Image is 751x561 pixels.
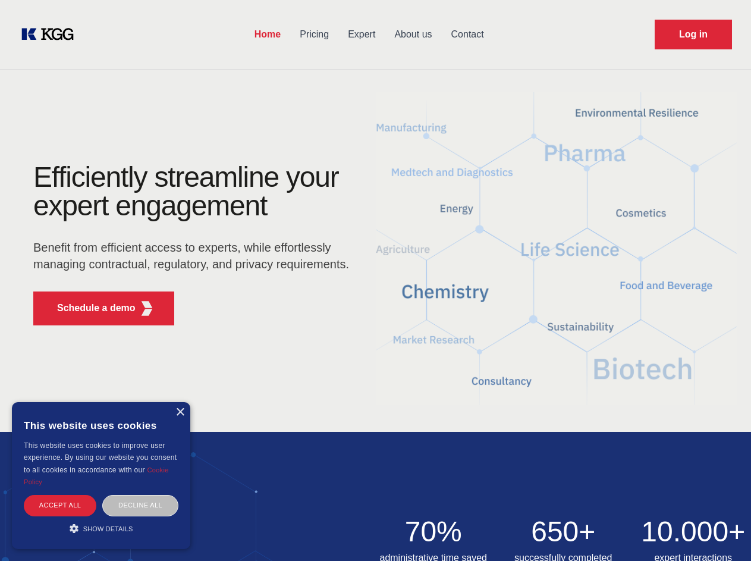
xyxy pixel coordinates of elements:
span: This website uses cookies to improve user experience. By using our website you consent to all coo... [24,441,177,474]
img: KGG Fifth Element RED [376,77,737,420]
h2: 650+ [505,518,621,546]
div: Show details [24,522,178,534]
div: Close [175,408,184,417]
a: Contact [442,19,494,50]
p: Schedule a demo [57,301,136,315]
p: Benefit from efficient access to experts, while effortlessly managing contractual, regulatory, an... [33,239,357,272]
span: Show details [83,525,133,532]
h2: 70% [376,518,492,546]
a: Pricing [290,19,338,50]
h1: Efficiently streamline your expert engagement [33,163,357,220]
div: Accept all [24,495,96,516]
div: Decline all [102,495,178,516]
a: Request Demo [655,20,732,49]
a: Home [245,19,290,50]
div: This website uses cookies [24,411,178,440]
img: KGG Fifth Element RED [140,301,155,316]
a: Cookie Policy [24,466,169,485]
a: Expert [338,19,385,50]
button: Schedule a demoKGG Fifth Element RED [33,292,174,325]
a: KOL Knowledge Platform: Talk to Key External Experts (KEE) [19,25,83,44]
a: About us [385,19,441,50]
